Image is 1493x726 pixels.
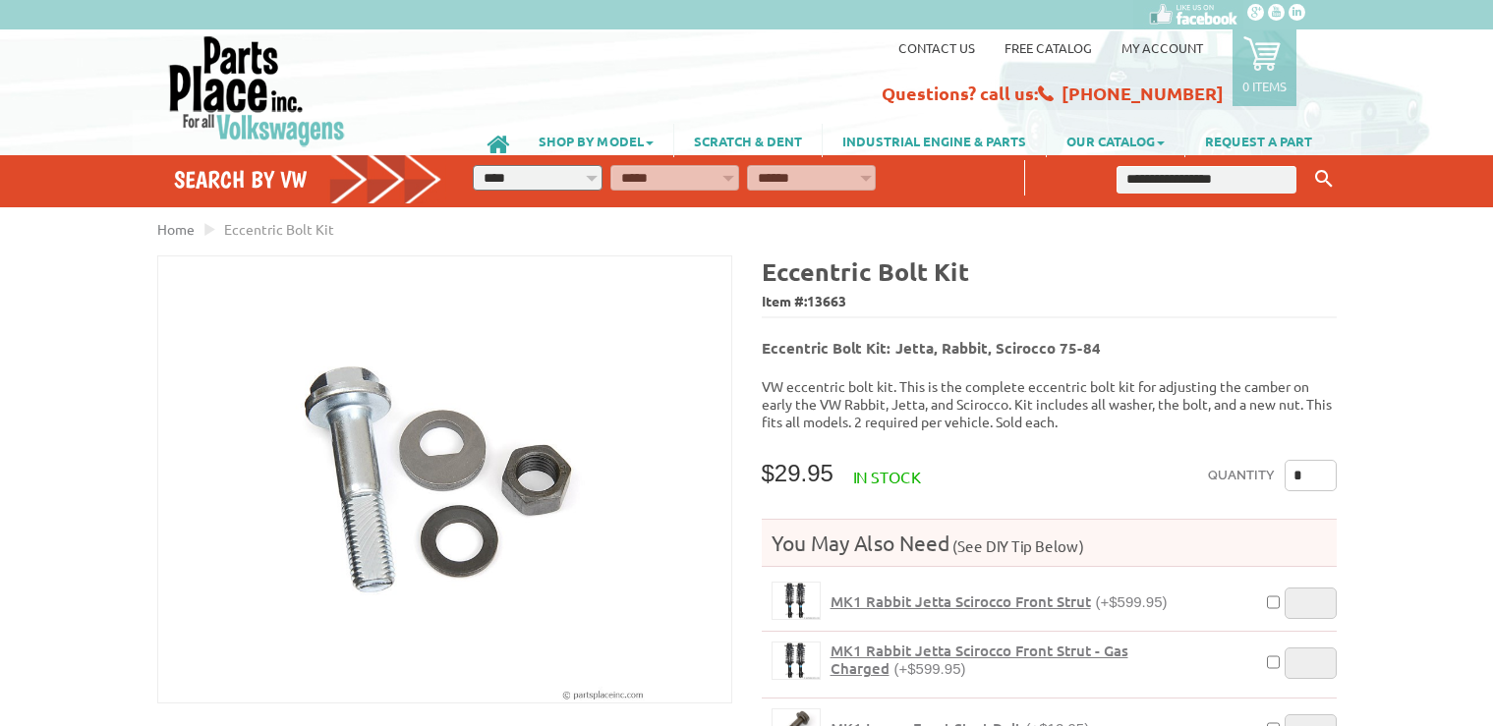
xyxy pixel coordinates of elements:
span: $29.95 [762,460,833,486]
b: Eccentric Bolt Kit [762,255,969,287]
img: Eccentric Bolt Kit [158,256,731,702]
span: (+$599.95) [1096,593,1168,610]
img: Parts Place Inc! [167,34,347,147]
a: MK1 Rabbit Jetta Scirocco Front Strut(+$599.95) [831,592,1168,611]
span: (See DIY Tip Below) [949,536,1084,555]
img: MK1 Rabbit Jetta Scirocco Front Strut - Gas Charged [773,642,820,679]
img: MK1 Rabbit Jetta Scirocco Front Strut [773,583,820,619]
span: MK1 Rabbit Jetta Scirocco Front Strut [831,591,1091,611]
a: SCRATCH & DENT [674,124,822,157]
a: Free Catalog [1005,39,1092,56]
a: My Account [1121,39,1203,56]
a: MK1 Rabbit Jetta Scirocco Front Strut [772,582,821,620]
p: 0 items [1242,78,1287,94]
a: MK1 Rabbit Jetta Scirocco Front Strut - Gas Charged [772,642,821,680]
span: 13663 [807,292,846,309]
span: (+$599.95) [894,660,966,677]
button: Keyword Search [1309,163,1339,195]
b: Eccentric Bolt Kit: Jetta, Rabbit, Scirocco 75-84 [762,338,1101,358]
a: OUR CATALOG [1047,124,1184,157]
p: VW eccentric bolt kit. This is the complete eccentric bolt kit for adjusting the camber on early ... [762,377,1337,430]
h4: Search by VW [174,165,443,194]
a: Home [157,220,195,238]
label: Quantity [1208,460,1275,491]
a: 0 items [1233,29,1296,106]
span: In stock [853,467,921,486]
span: MK1 Rabbit Jetta Scirocco Front Strut - Gas Charged [831,641,1128,678]
a: SHOP BY MODEL [519,124,673,157]
a: Contact us [898,39,975,56]
a: MK1 Rabbit Jetta Scirocco Front Strut - Gas Charged(+$599.95) [831,642,1253,678]
span: Item #: [762,288,1337,316]
a: INDUSTRIAL ENGINE & PARTS [823,124,1046,157]
h4: You May Also Need [762,530,1337,556]
a: REQUEST A PART [1185,124,1332,157]
span: Eccentric Bolt Kit [224,220,334,238]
